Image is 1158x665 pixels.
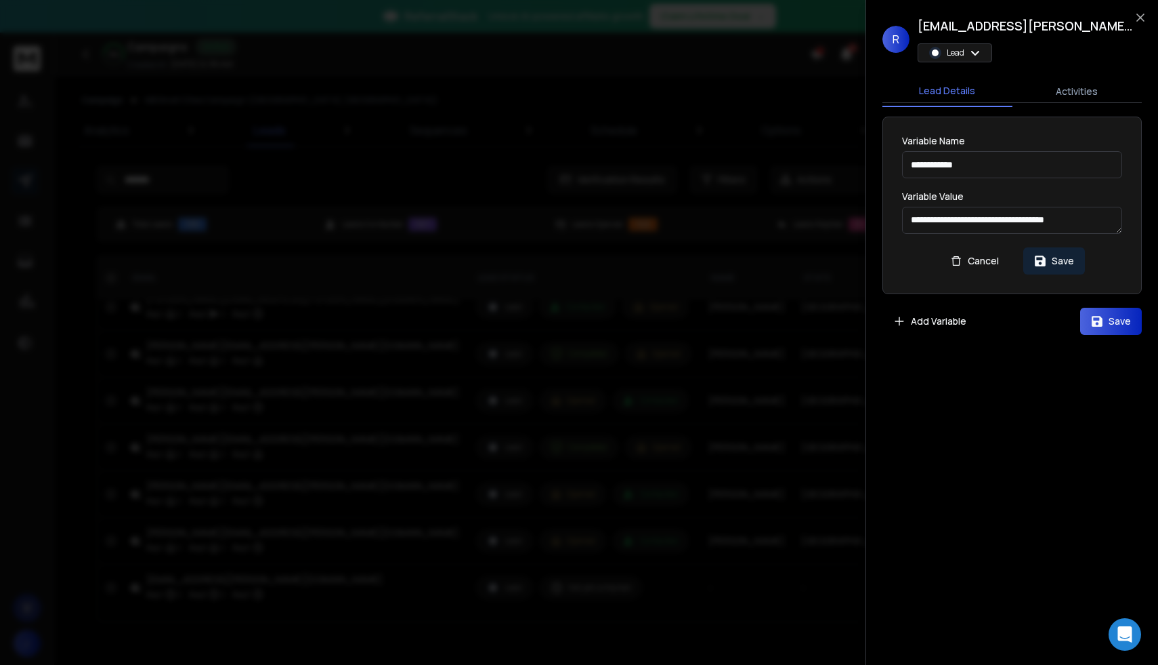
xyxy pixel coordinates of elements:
div: Open Intercom Messenger [1109,618,1141,651]
span: R [882,26,909,53]
button: Save [1080,308,1142,335]
button: Add Variable [882,308,977,335]
label: Variable Name [902,136,1122,146]
h1: [EMAIL_ADDRESS][PERSON_NAME][DOMAIN_NAME] [918,16,1134,35]
button: Lead Details [882,76,1012,107]
button: Save [1023,247,1085,275]
p: Lead [947,47,964,58]
button: Cancel [939,247,1010,275]
label: Variable Value [902,192,1122,201]
button: Activities [1012,77,1142,106]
